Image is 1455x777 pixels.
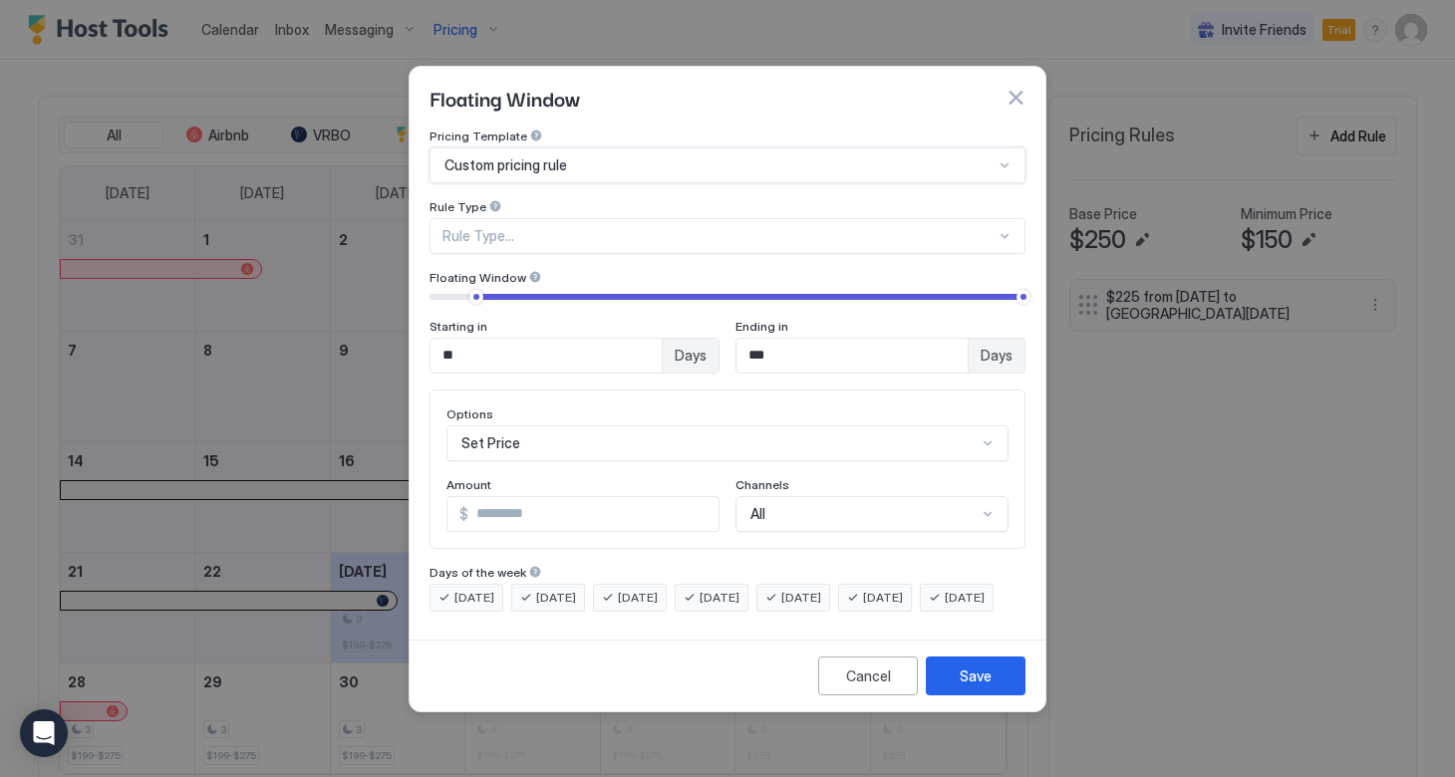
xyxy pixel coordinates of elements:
[750,505,765,523] span: All
[981,347,1013,365] span: Days
[781,589,821,607] span: [DATE]
[735,477,789,492] span: Channels
[536,589,576,607] span: [DATE]
[863,589,903,607] span: [DATE]
[446,477,491,492] span: Amount
[736,339,968,373] input: Input Field
[960,665,992,686] div: Save
[430,199,486,214] span: Rule Type
[446,406,493,421] span: Options
[945,589,985,607] span: [DATE]
[846,665,891,686] div: Cancel
[431,339,662,373] input: Input Field
[461,434,520,452] span: Set Price
[430,319,487,334] span: Starting in
[818,656,918,695] button: Cancel
[926,656,1025,695] button: Save
[430,565,526,580] span: Days of the week
[700,589,739,607] span: [DATE]
[468,497,719,531] input: Input Field
[618,589,658,607] span: [DATE]
[20,709,68,757] div: Open Intercom Messenger
[444,156,567,174] span: Custom pricing rule
[442,227,996,245] div: Rule Type...
[459,505,468,523] span: $
[454,589,494,607] span: [DATE]
[675,347,707,365] span: Days
[430,83,580,113] span: Floating Window
[735,319,788,334] span: Ending in
[430,129,527,143] span: Pricing Template
[430,270,526,285] span: Floating Window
